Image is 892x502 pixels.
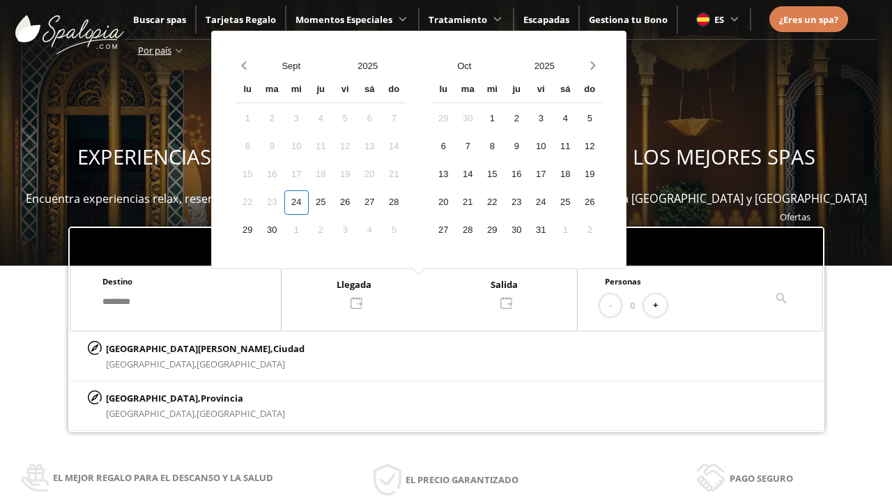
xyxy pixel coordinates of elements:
[600,294,621,317] button: -
[260,107,284,131] div: 2
[284,78,309,102] div: mi
[330,54,406,78] button: Open years overlay
[260,135,284,159] div: 9
[273,342,305,355] span: Ciudad
[456,135,480,159] div: 7
[553,190,578,215] div: 25
[309,135,333,159] div: 11
[529,218,553,243] div: 31
[529,190,553,215] div: 24
[102,276,132,287] span: Destino
[201,392,243,404] span: Provincia
[236,107,260,131] div: 1
[138,44,171,56] span: Por país
[309,107,333,131] div: 4
[480,107,505,131] div: 1
[333,162,357,187] div: 19
[553,218,578,243] div: 1
[505,135,529,159] div: 9
[431,190,456,215] div: 20
[236,218,260,243] div: 29
[309,78,333,102] div: ju
[333,135,357,159] div: 12
[284,218,309,243] div: 1
[431,162,456,187] div: 13
[505,107,529,131] div: 2
[206,13,276,26] a: Tarjetas Regalo
[578,135,602,159] div: 12
[333,190,357,215] div: 26
[133,13,186,26] span: Buscar spas
[357,107,382,131] div: 6
[260,78,284,102] div: ma
[480,218,505,243] div: 29
[77,143,815,171] span: EXPERIENCIAS WELLNESS PARA REGALAR Y DISFRUTAR EN LOS MEJORES SPAS
[357,78,382,102] div: sá
[236,190,260,215] div: 22
[333,78,357,102] div: vi
[260,190,284,215] div: 23
[553,107,578,131] div: 4
[431,107,456,131] div: 29
[553,78,578,102] div: sá
[553,135,578,159] div: 11
[106,407,197,420] span: [GEOGRAPHIC_DATA],
[406,472,518,487] span: El precio garantizado
[382,162,406,187] div: 21
[480,162,505,187] div: 15
[456,190,480,215] div: 21
[553,162,578,187] div: 18
[284,190,309,215] div: 24
[382,135,406,159] div: 14
[644,294,667,317] button: +
[480,78,505,102] div: mi
[382,78,406,102] div: do
[106,390,285,406] p: [GEOGRAPHIC_DATA],
[730,471,793,486] span: Pago seguro
[523,13,569,26] a: Escapadas
[236,107,406,243] div: Calendar days
[529,162,553,187] div: 17
[578,190,602,215] div: 26
[357,135,382,159] div: 13
[284,135,309,159] div: 10
[309,218,333,243] div: 2
[780,211,810,223] a: Ofertas
[505,218,529,243] div: 30
[456,218,480,243] div: 28
[253,54,330,78] button: Open months overlay
[424,54,505,78] button: Open months overlay
[578,78,602,102] div: do
[431,78,456,102] div: lu
[357,162,382,187] div: 20
[309,162,333,187] div: 18
[605,276,641,287] span: Personas
[15,1,124,54] img: ImgLogoSpalopia.BvClDcEz.svg
[236,135,260,159] div: 8
[284,162,309,187] div: 17
[106,341,305,356] p: [GEOGRAPHIC_DATA][PERSON_NAME],
[456,78,480,102] div: ma
[284,107,309,131] div: 3
[456,162,480,187] div: 14
[585,54,602,78] button: Next month
[236,162,260,187] div: 15
[431,218,456,243] div: 27
[26,191,867,206] span: Encuentra experiencias relax, reserva bonos spas y escapadas wellness para disfrutar en más de 40...
[505,190,529,215] div: 23
[480,135,505,159] div: 8
[456,107,480,131] div: 30
[236,78,406,243] div: Calendar wrapper
[260,218,284,243] div: 30
[431,78,602,243] div: Calendar wrapper
[480,190,505,215] div: 22
[779,12,838,27] a: ¿Eres un spa?
[333,107,357,131] div: 5
[505,78,529,102] div: ju
[578,218,602,243] div: 2
[236,78,260,102] div: lu
[197,358,285,370] span: [GEOGRAPHIC_DATA]
[589,13,668,26] a: Gestiona tu Bono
